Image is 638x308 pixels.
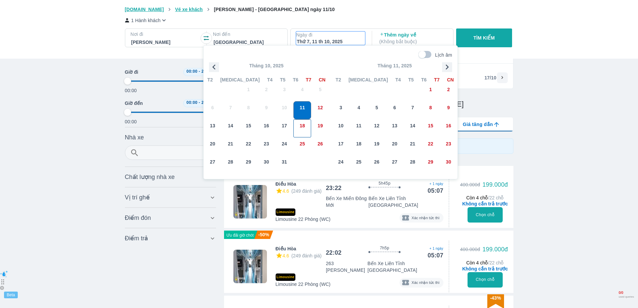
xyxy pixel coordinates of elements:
[386,119,404,137] button: 13
[264,140,269,147] span: 23
[131,31,200,38] p: Nơi đi
[338,140,344,147] span: 17
[488,260,504,265] span: / 22 chỗ
[340,104,342,111] span: 3
[404,119,422,137] button: 14
[282,122,287,129] span: 17
[246,122,251,129] span: 15
[619,291,634,295] span: 0 / 0
[386,156,404,174] button: 27
[350,119,368,137] button: 11
[404,156,422,174] button: 28
[410,140,415,147] span: 21
[428,159,433,165] span: 29
[317,140,323,147] span: 26
[283,188,289,194] span: 4.6
[239,119,258,137] button: 15
[239,156,258,174] button: 29
[267,76,273,83] span: T4
[293,119,311,137] button: 18
[300,104,305,111] span: 11
[422,119,440,137] button: 15
[422,156,440,174] button: 29
[282,140,287,147] span: 24
[379,181,391,186] span: 5h45p
[338,159,344,165] span: 24
[394,104,396,111] span: 6
[488,195,504,200] span: / 22 chỗ
[484,74,496,81] div: 17/10
[125,234,148,242] span: Điểm trả
[275,137,293,156] button: 24
[428,187,443,195] div: 05:07
[396,76,401,83] span: T4
[332,62,457,69] p: Tháng 11, 2025
[439,101,457,119] button: 9
[264,159,269,165] span: 30
[411,104,414,111] span: 7
[276,208,296,216] span: Limousine
[222,156,240,174] button: 28
[300,140,305,147] span: 25
[410,122,415,129] span: 14
[447,86,450,93] span: 2
[463,121,493,128] span: Giá tăng dần
[214,7,335,12] span: [PERSON_NAME] - [GEOGRAPHIC_DATA] ngày 11/10
[125,129,216,145] div: Nhà xe
[356,140,361,147] span: 18
[332,137,350,156] button: 17
[422,101,440,119] button: 8
[210,159,215,165] span: 27
[332,156,350,174] button: 24
[311,119,329,137] button: 19
[311,137,329,156] button: 26
[204,62,329,69] p: Tháng 10, 2025
[258,156,276,174] button: 30
[404,137,422,156] button: 21
[187,100,198,105] span: 00:00
[220,76,260,83] span: [MEDICAL_DATA]
[222,137,240,156] button: 21
[374,122,379,129] span: 12
[283,253,289,258] span: 4.6
[338,122,344,129] span: 10
[357,104,360,111] span: 4
[408,76,414,83] span: T5
[410,215,441,221] span: Xác nhận tức thì
[326,260,367,273] p: 263 [PERSON_NAME]
[228,122,233,129] span: 14
[264,122,269,129] span: 16
[293,101,311,119] button: 11
[125,193,150,201] span: Vị trí ghế
[350,137,368,156] button: 18
[276,273,296,281] span: Limousine
[275,156,293,174] button: 31
[306,76,311,83] span: T7
[228,140,233,147] span: 21
[379,32,447,45] p: Thêm ngày về
[317,122,323,129] span: 19
[379,38,447,45] p: ( Không bắt buộc )
[125,69,138,75] span: Giờ đi
[239,137,258,156] button: 22
[326,184,342,192] div: 23:22
[326,195,368,208] p: Bến Xe Miền Đông Mới
[460,181,480,188] div: 400.000đ
[402,279,410,287] img: instant verification logo
[447,76,454,83] span: CN
[311,101,329,119] button: 12
[410,159,415,165] span: 28
[125,6,513,13] nav: breadcrumb
[468,207,503,223] button: Chọn chỗ
[434,76,439,83] span: T7
[466,195,504,200] span: Còn 4 chỗ
[226,233,254,238] span: Ưu đãi giờ chót
[297,38,364,45] div: Thứ 7, 11 th 10, 2025
[125,133,144,141] span: Nhà xe
[276,216,331,223] span: Limousine 22 Phòng (WC)
[429,86,432,93] span: 1
[125,68,216,125] div: Thời gian
[210,140,215,147] span: 20
[258,119,276,137] button: 16
[446,122,451,129] span: 16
